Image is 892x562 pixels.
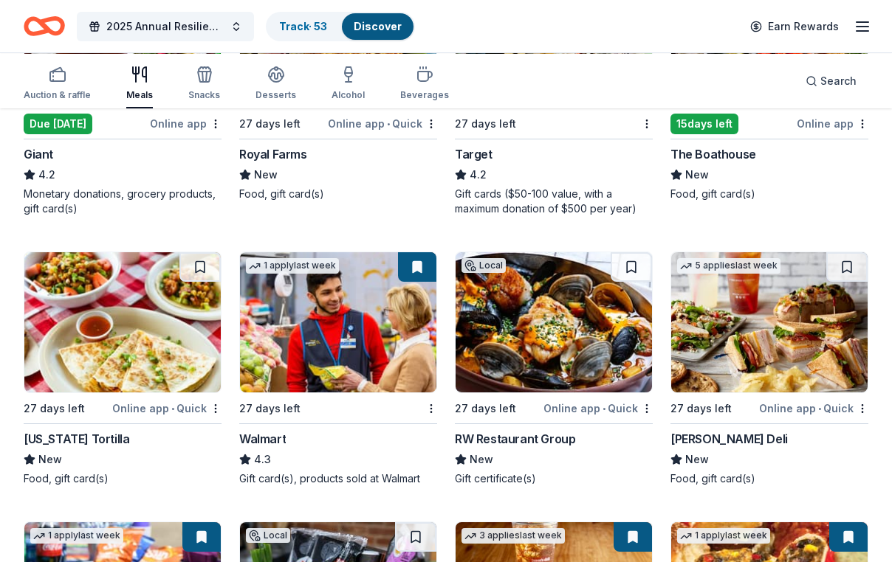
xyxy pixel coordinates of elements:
div: Online app [150,114,222,133]
span: • [171,403,174,414]
a: Image for RW Restaurant GroupLocal27 days leftOnline app•QuickRW Restaurant GroupNewGift certific... [455,251,653,486]
span: 4.2 [38,166,55,184]
div: 27 days left [24,400,85,417]
button: Alcohol [332,60,365,108]
div: The Boathouse [670,145,756,163]
span: New [685,451,709,468]
a: Discover [354,20,402,32]
div: Alcohol [332,89,365,101]
div: Food, gift card(s) [239,187,437,201]
div: 1 apply last week [677,528,770,544]
div: Gift certificate(s) [455,471,653,486]
span: New [38,451,62,468]
div: Due [DATE] [24,114,92,134]
div: Online app Quick [112,399,222,417]
div: Online app Quick [543,399,653,417]
img: Image for RW Restaurant Group [456,252,652,392]
a: Image for Walmart1 applylast week27 days leftWalmart4.3Gift card(s), products sold at Walmart [239,251,437,486]
div: Target [455,145,493,163]
div: 3 applies last week [462,528,565,544]
div: Auction & raffle [24,89,91,101]
div: Local [462,258,506,273]
div: Online app [797,114,868,133]
div: Food, gift card(s) [670,187,868,201]
div: Monetary donations, grocery products, gift card(s) [24,187,222,216]
div: Snacks [188,89,220,101]
span: 4.2 [470,166,487,184]
span: 2025 Annual Resilience Celebration [106,18,224,35]
a: Earn Rewards [741,13,848,40]
button: Beverages [400,60,449,108]
img: Image for Walmart [240,252,436,392]
div: Meals [126,89,153,101]
div: 27 days left [670,400,732,417]
span: • [603,403,605,414]
div: Gift card(s), products sold at Walmart [239,471,437,486]
span: Search [820,72,857,90]
div: 1 apply last week [30,528,123,544]
div: 5 applies last week [677,258,780,274]
span: New [254,166,278,184]
span: • [818,403,821,414]
button: Meals [126,60,153,108]
div: Gift cards ($50-100 value, with a maximum donation of $500 per year) [455,187,653,216]
span: New [685,166,709,184]
img: Image for California Tortilla [24,252,221,392]
div: Online app Quick [759,399,868,417]
div: [PERSON_NAME] Deli [670,430,788,448]
div: Walmart [239,430,286,448]
img: Image for McAlister's Deli [671,252,868,392]
button: Auction & raffle [24,60,91,108]
div: 27 days left [239,115,301,133]
a: Image for McAlister's Deli5 applieslast week27 days leftOnline app•Quick[PERSON_NAME] DeliNewFood... [670,251,868,486]
button: Search [794,66,868,96]
span: 4.3 [254,451,271,468]
span: • [387,118,390,130]
button: 2025 Annual Resilience Celebration [77,12,254,41]
div: Food, gift card(s) [24,471,222,486]
div: Giant [24,145,53,163]
div: 27 days left [455,400,516,417]
div: 15 days left [670,114,738,134]
div: Desserts [255,89,296,101]
div: Food, gift card(s) [670,471,868,486]
div: Local [246,528,290,543]
div: RW Restaurant Group [455,430,575,448]
a: Track· 53 [279,20,327,32]
button: Track· 53Discover [266,12,415,41]
span: New [470,451,493,468]
button: Snacks [188,60,220,108]
a: Image for California Tortilla27 days leftOnline app•Quick[US_STATE] TortillaNewFood, gift card(s) [24,251,222,486]
div: Royal Farms [239,145,307,163]
div: 27 days left [455,115,516,133]
div: 1 apply last week [246,258,339,274]
div: [US_STATE] Tortilla [24,430,129,448]
a: Home [24,9,65,44]
div: 27 days left [239,400,301,417]
button: Desserts [255,60,296,108]
div: Beverages [400,89,449,101]
div: Online app Quick [328,114,437,133]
